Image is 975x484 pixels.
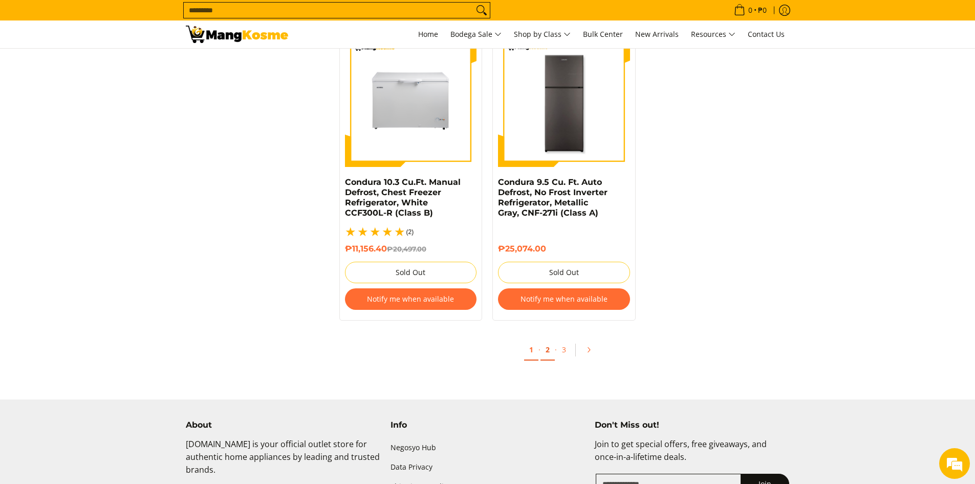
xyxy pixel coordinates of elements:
[514,28,571,41] span: Shop by Class
[345,35,477,167] img: Condura 10.3 Cu.Ft. Manual Defrost, Chest Freezer Refrigerator, White CCF300L-R (Class B)
[391,457,585,477] a: Data Privacy
[635,29,679,39] span: New Arrivals
[298,20,790,48] nav: Main Menu
[595,438,789,474] p: Join to get special offers, free giveaways, and once-in-a-lifetime deals.
[691,28,735,41] span: Resources
[498,288,630,310] button: Notify me when available
[391,420,585,430] h4: Info
[473,3,490,18] button: Search
[53,57,172,71] div: Chat with us now
[406,229,414,235] span: (2)
[345,177,461,218] a: Condura 10.3 Cu.Ft. Manual Defrost, Chest Freezer Refrigerator, White CCF300L-R (Class B)
[756,7,768,14] span: ₱0
[334,336,795,369] ul: Pagination
[555,345,557,354] span: ·
[583,29,623,39] span: Bulk Center
[686,20,741,48] a: Resources
[509,20,576,48] a: Shop by Class
[748,29,785,39] span: Contact Us
[557,340,571,360] a: 3
[413,20,443,48] a: Home
[5,280,195,315] textarea: Type your message and hit 'Enter'
[630,20,684,48] a: New Arrivals
[578,20,628,48] a: Bulk Center
[524,340,538,361] a: 1
[498,177,608,218] a: Condura 9.5 Cu. Ft. Auto Defrost, No Frost Inverter Refrigerator, Metallic Gray, CNF-271i (Class A)
[59,129,141,233] span: We're online!
[498,35,630,167] img: Condura 9.5 Cu. Ft. Auto Defrost, No Frost Inverter Refrigerator, Metallic Gray, CNF-271i (Class A)
[186,420,380,430] h4: About
[731,5,770,16] span: •
[747,7,754,14] span: 0
[345,262,477,283] button: Sold Out
[450,28,502,41] span: Bodega Sale
[538,345,540,354] span: ·
[345,288,477,310] button: Notify me when available
[391,438,585,457] a: Negosyo Hub
[418,29,438,39] span: Home
[445,20,507,48] a: Bodega Sale
[498,244,630,254] h6: ₱25,074.00
[186,26,288,43] img: Bodega Sale Refrigerator l Mang Kosme: Home Appliances Warehouse Sale
[345,244,477,254] h6: ₱11,156.40
[540,340,555,361] a: 2
[743,20,790,48] a: Contact Us
[595,420,789,430] h4: Don't Miss out!
[498,262,630,283] button: Sold Out
[387,245,426,253] del: ₱20,497.00
[168,5,192,30] div: Minimize live chat window
[345,226,406,238] span: 5.0 / 5.0 based on 2 reviews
